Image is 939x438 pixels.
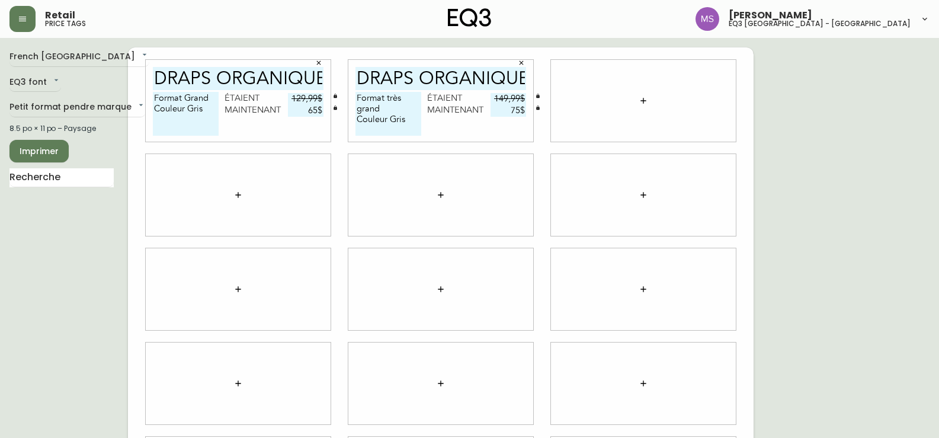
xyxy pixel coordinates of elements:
div: EQ3 font [9,73,61,92]
textarea: Format très grand Couleur Gris [355,92,421,136]
h5: price tags [45,20,86,27]
button: Imprimer [9,140,69,162]
span: Imprimer [19,144,59,159]
input: Prix sans le $ [288,105,323,117]
div: French [GEOGRAPHIC_DATA] [9,47,149,67]
div: maintenant [225,105,288,117]
div: maintenant [427,105,491,117]
input: Prix sans le $ [288,93,323,105]
img: 1b6e43211f6f3cc0b0729c9049b8e7af [696,7,719,31]
img: logo [448,8,492,27]
div: étaient [225,93,288,105]
h5: eq3 [GEOGRAPHIC_DATA] - [GEOGRAPHIC_DATA] [729,20,911,27]
input: Prix sans le $ [491,93,526,105]
span: [PERSON_NAME] [729,11,812,20]
input: Prix sans le $ [491,105,526,117]
div: Petit format pendre marque [9,98,146,117]
input: Recherche [9,168,114,187]
div: 8.5 po × 11 po – Paysage [9,123,114,134]
div: étaient [427,93,491,105]
span: Retail [45,11,75,20]
textarea: Format Grand Couleur Gris [153,92,219,136]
